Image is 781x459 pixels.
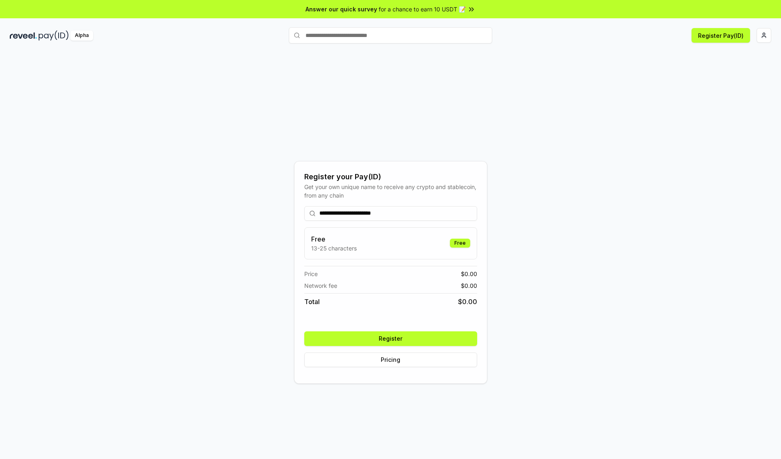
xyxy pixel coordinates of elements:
[304,281,337,290] span: Network fee
[461,270,477,278] span: $ 0.00
[70,30,93,41] div: Alpha
[304,331,477,346] button: Register
[692,28,750,43] button: Register Pay(ID)
[461,281,477,290] span: $ 0.00
[305,5,377,13] span: Answer our quick survey
[311,244,357,252] p: 13-25 characters
[304,297,320,307] span: Total
[304,352,477,367] button: Pricing
[10,30,37,41] img: reveel_dark
[458,297,477,307] span: $ 0.00
[304,183,477,200] div: Get your own unique name to receive any crypto and stablecoin, from any chain
[379,5,466,13] span: for a chance to earn 10 USDT 📝
[450,239,470,248] div: Free
[304,171,477,183] div: Register your Pay(ID)
[39,30,69,41] img: pay_id
[311,234,357,244] h3: Free
[304,270,318,278] span: Price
